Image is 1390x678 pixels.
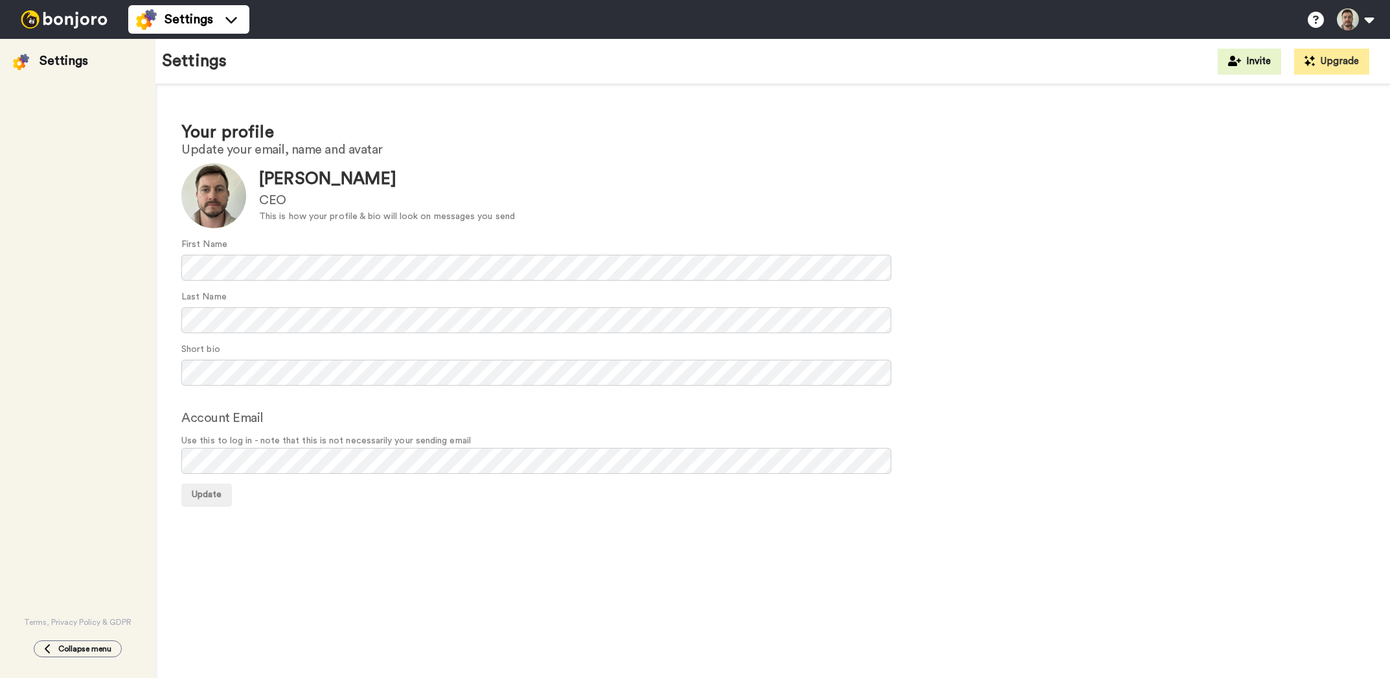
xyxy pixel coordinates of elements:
[136,9,157,30] img: settings-colored.svg
[181,238,227,251] label: First Name
[16,10,113,29] img: bj-logo-header-white.svg
[13,54,29,70] img: settings-colored.svg
[58,644,111,654] span: Collapse menu
[181,123,1364,142] h1: Your profile
[192,490,222,499] span: Update
[181,143,1364,157] h2: Update your email, name and avatar
[1294,49,1369,75] button: Upgrade
[181,484,232,507] button: Update
[162,52,227,71] h1: Settings
[259,210,515,224] div: This is how your profile & bio will look on messages you send
[181,408,264,428] label: Account Email
[181,343,220,357] label: Short bio
[165,10,213,29] span: Settings
[259,167,515,191] div: [PERSON_NAME]
[259,191,515,210] div: CEO
[34,640,122,657] button: Collapse menu
[181,434,1364,448] span: Use this to log in - note that this is not necessarily your sending email
[1218,49,1281,75] button: Invite
[40,52,88,70] div: Settings
[181,290,227,304] label: Last Name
